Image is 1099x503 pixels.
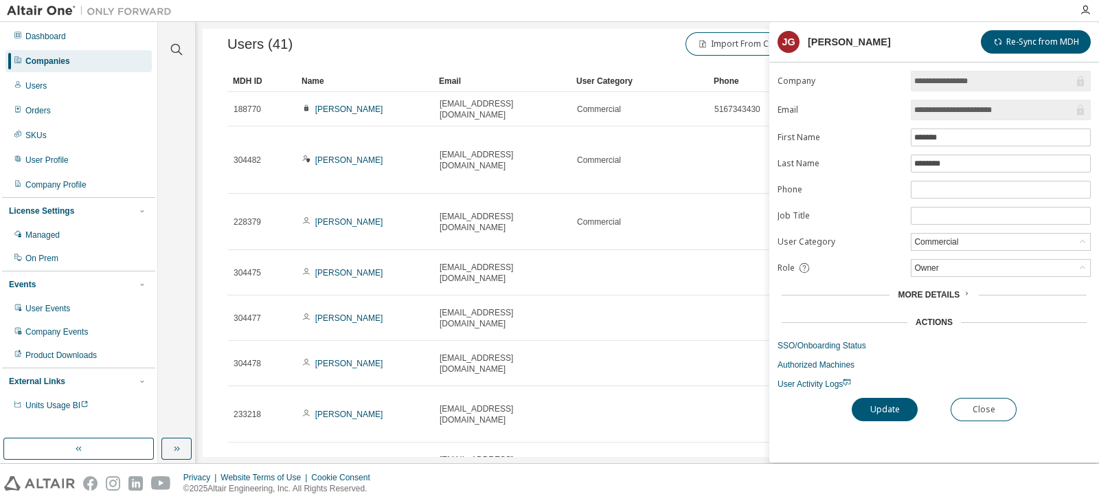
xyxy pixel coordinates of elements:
[440,262,565,284] span: [EMAIL_ADDRESS][DOMAIN_NAME]
[25,80,47,91] div: Users
[234,358,261,369] span: 304478
[440,149,565,171] span: [EMAIL_ADDRESS][DOMAIN_NAME]
[576,70,703,92] div: User Category
[151,476,171,491] img: youtube.svg
[916,317,953,328] div: Actions
[25,130,47,141] div: SKUs
[315,410,383,419] a: [PERSON_NAME]
[912,260,940,276] div: Owner
[233,70,291,92] div: MDH ID
[25,155,69,166] div: User Profile
[4,476,75,491] img: altair_logo.svg
[234,155,261,166] span: 304482
[183,483,378,495] p: © 2025 Altair Engineering, Inc. All Rights Reserved.
[315,155,383,165] a: [PERSON_NAME]
[25,303,70,314] div: User Events
[440,454,565,476] span: [EMAIL_ADDRESS][DOMAIN_NAME]
[778,340,1091,351] a: SSO/Onboarding Status
[778,236,903,247] label: User Category
[808,36,891,47] div: [PERSON_NAME]
[911,234,1090,250] div: Commercial
[778,31,800,53] div: JG
[315,268,383,278] a: [PERSON_NAME]
[577,104,621,115] span: Commercial
[83,476,98,491] img: facebook.svg
[25,56,70,67] div: Companies
[440,98,565,120] span: [EMAIL_ADDRESS][DOMAIN_NAME]
[183,472,220,483] div: Privacy
[778,76,903,87] label: Company
[686,32,790,56] button: Import From CSV
[439,70,565,92] div: Email
[911,260,1090,276] div: Owner
[7,4,179,18] img: Altair One
[440,403,565,425] span: [EMAIL_ADDRESS][DOMAIN_NAME]
[25,230,60,241] div: Managed
[25,326,88,337] div: Company Events
[981,30,1091,54] button: Re-Sync from MDH
[234,267,261,278] span: 304475
[25,401,89,410] span: Units Usage BI
[234,104,261,115] span: 188770
[778,359,1091,370] a: Authorized Machines
[778,262,795,273] span: Role
[778,104,903,115] label: Email
[778,158,903,169] label: Last Name
[106,476,120,491] img: instagram.svg
[9,279,36,290] div: Events
[852,398,918,421] button: Update
[440,353,565,375] span: [EMAIL_ADDRESS][DOMAIN_NAME]
[311,472,378,483] div: Cookie Consent
[128,476,143,491] img: linkedin.svg
[234,409,261,420] span: 233218
[9,205,74,216] div: License Settings
[778,132,903,143] label: First Name
[25,31,66,42] div: Dashboard
[220,472,311,483] div: Website Terms of Use
[234,313,261,324] span: 304477
[25,105,51,116] div: Orders
[577,155,621,166] span: Commercial
[25,350,97,361] div: Product Downloads
[714,70,840,92] div: Phone
[25,253,58,264] div: On Prem
[577,216,621,227] span: Commercial
[912,234,960,249] div: Commercial
[234,216,261,227] span: 228379
[778,379,851,389] span: User Activity Logs
[302,70,428,92] div: Name
[25,179,87,190] div: Company Profile
[714,104,760,115] span: 5167343430
[951,398,1017,421] button: Close
[315,359,383,368] a: [PERSON_NAME]
[778,210,903,221] label: Job Title
[315,217,383,227] a: [PERSON_NAME]
[778,184,903,195] label: Phone
[9,376,65,387] div: External Links
[898,290,960,300] span: More Details
[227,36,293,52] span: Users (41)
[315,104,383,114] a: [PERSON_NAME]
[440,307,565,329] span: [EMAIL_ADDRESS][DOMAIN_NAME]
[315,313,383,323] a: [PERSON_NAME]
[440,211,565,233] span: [EMAIL_ADDRESS][DOMAIN_NAME]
